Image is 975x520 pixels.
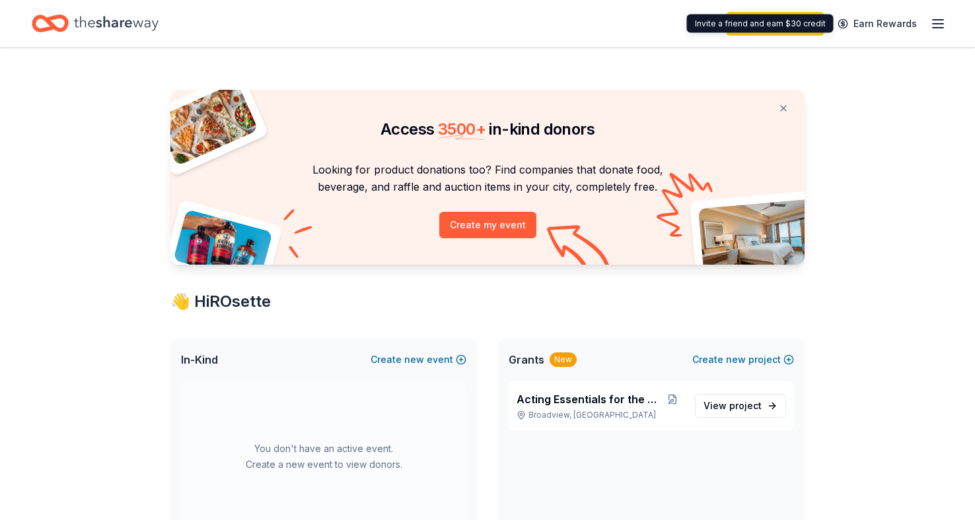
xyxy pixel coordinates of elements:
button: Create my event [439,212,536,238]
img: Pizza [156,82,259,166]
span: new [404,352,424,368]
span: new [726,352,746,368]
span: View [704,398,762,414]
span: 3500 + [438,119,486,139]
p: Broadview, [GEOGRAPHIC_DATA] [517,410,684,420]
div: Invite a friend and earn $30 credit [687,15,834,33]
div: 👋 Hi ROsette [170,291,805,312]
p: Looking for product donations too? Find companies that donate food, beverage, and raffle and auct... [186,161,789,196]
a: Home [32,8,159,39]
span: Access in-kind donors [380,119,595,139]
img: Curvy arrow [547,225,613,275]
a: Earn Rewards [830,12,925,36]
button: Createnewevent [371,352,466,368]
span: Grants [509,352,544,368]
span: Acting Essentials for the Youth [517,391,661,407]
a: View project [695,394,786,418]
span: In-Kind [181,352,218,368]
div: New [550,352,577,367]
button: Createnewproject [692,352,794,368]
span: project [729,400,762,411]
a: Start free trial [726,12,824,36]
